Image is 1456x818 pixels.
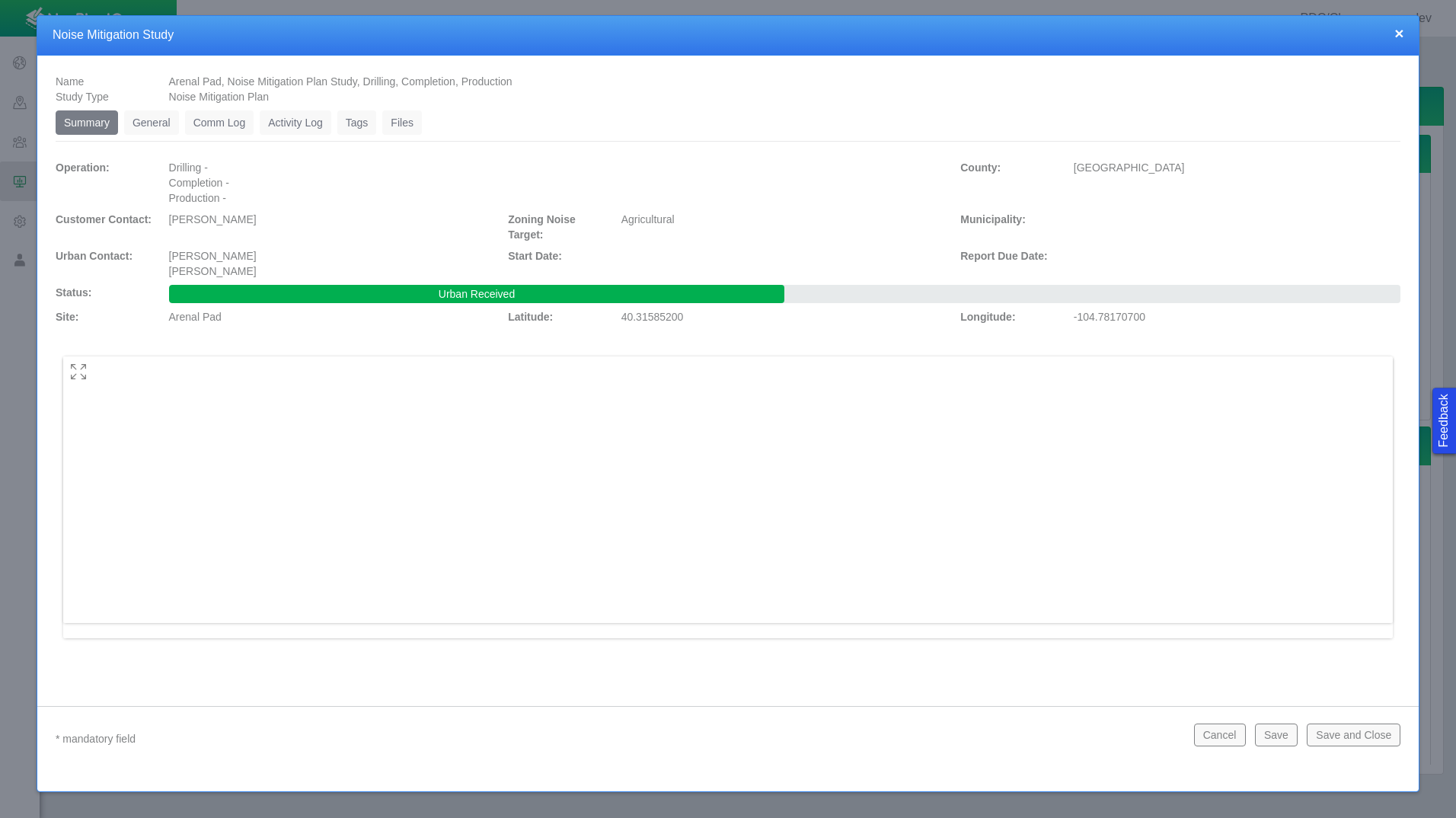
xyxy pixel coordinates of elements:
span: Noise Mitigation Plan [169,91,270,103]
span: [GEOGRAPHIC_DATA] [1074,161,1185,174]
span: Study Type [56,91,109,103]
div: -104.78170700 [1074,303,1401,331]
div: Urban Received [169,285,785,303]
button: Save and Close [1307,724,1400,746]
button: Cancel [1194,724,1246,746]
a: Summary [56,110,118,135]
span: Status: [56,286,91,299]
span: [PERSON_NAME] [169,265,257,277]
span: Drilling - [169,161,208,174]
a: Files [382,110,422,135]
div: 40.31585200 [621,303,949,331]
p: * mandatory field [56,730,1182,749]
span: Urban Contact: [56,250,133,262]
button: close [1394,25,1403,41]
span: Longitude: [960,311,1015,323]
h4: Noise Mitigation Study [53,27,1403,43]
a: General [124,110,179,135]
span: Agricultural [621,213,675,225]
span: Latitude: [508,311,553,323]
span: Completion - [169,177,229,189]
a: Tags [337,110,377,135]
span: Name [56,75,84,88]
span: Zoning Noise Target: [508,213,576,241]
span: Arenal Pad [169,311,222,323]
a: Activity Log [260,110,331,135]
span: Municipality: [960,213,1026,225]
span: Operation: [56,161,110,174]
button: Save [1255,724,1298,746]
span: Start Date: [508,250,562,262]
span: Customer Contact: [56,213,152,225]
span: Production - [169,192,226,204]
span: County: [960,161,1001,174]
span: Report Due Date: [960,250,1047,262]
span: Arenal Pad, Noise Mitigation Plan Study, Drilling, Completion, Production [169,75,512,88]
span: [PERSON_NAME] [169,213,257,225]
span: Site: [56,311,78,323]
span: [PERSON_NAME] [169,250,257,262]
a: Comm Log [185,110,254,135]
